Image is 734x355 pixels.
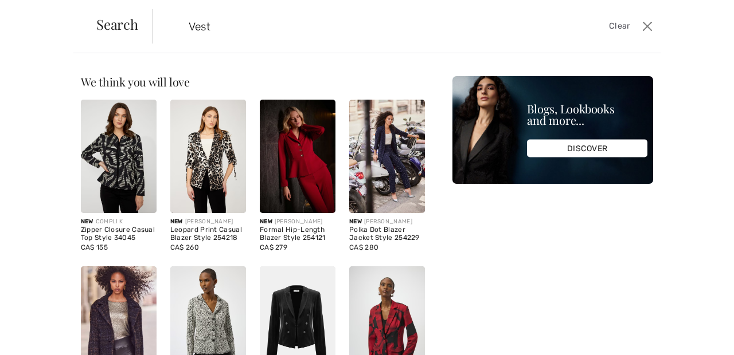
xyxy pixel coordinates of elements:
[527,103,647,126] div: Blogs, Lookbooks and more...
[260,226,335,242] div: Formal Hip-Length Blazer Style 254121
[81,218,157,226] div: COMPLI K
[260,218,335,226] div: [PERSON_NAME]
[260,243,287,251] span: CA$ 279
[527,140,647,157] div: DISCOVER
[452,76,653,184] img: Blogs, Lookbooks and more...
[81,243,108,251] span: CA$ 155
[260,218,272,225] span: New
[349,226,425,242] div: Polka Dot Blazer Jacket Style 254229
[81,218,93,225] span: New
[349,100,425,213] img: Polka Dot Blazer Jacket Style 254229. Navy
[170,100,246,213] img: Leopard Print Casual Blazer Style 254218. Beige/Black
[639,17,656,35] button: Close
[81,100,157,213] img: Zipper Closure Casual Top Style 34045. As sample
[609,20,630,33] span: Clear
[349,218,362,225] span: New
[25,8,48,18] span: Chat
[180,9,525,44] input: TYPE TO SEARCH
[349,243,378,251] span: CA$ 280
[81,74,190,89] span: We think you will love
[96,17,138,31] span: Search
[170,226,246,242] div: Leopard Print Casual Blazer Style 254218
[81,226,157,242] div: Zipper Closure Casual Top Style 34045
[349,218,425,226] div: [PERSON_NAME]
[170,243,199,251] span: CA$ 260
[170,218,246,226] div: [PERSON_NAME]
[260,100,335,213] img: Formal Hip-Length Blazer Style 254121. Black
[170,218,183,225] span: New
